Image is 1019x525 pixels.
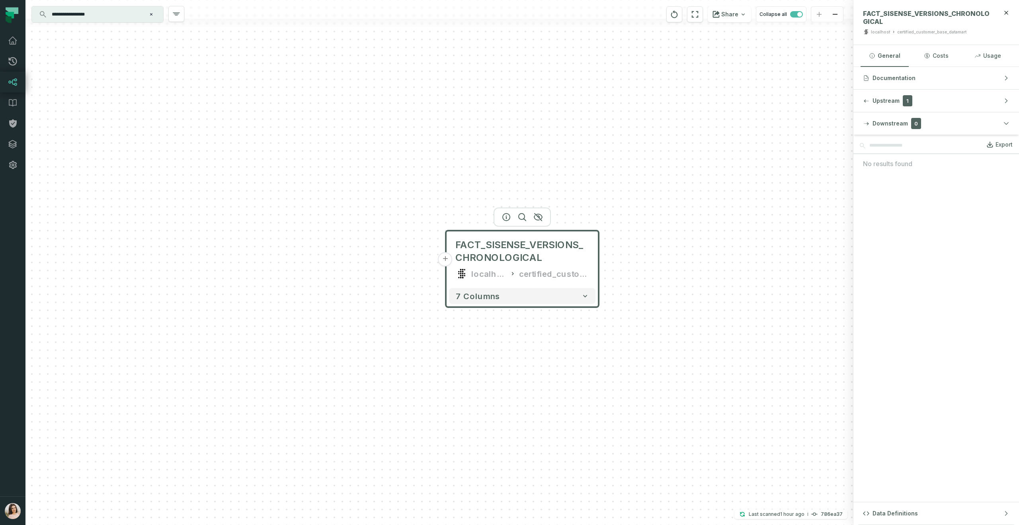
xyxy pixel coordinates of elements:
[147,10,155,18] button: Clear search query
[455,239,589,264] span: FACT_SISENSE_VERSIONS_CHRONOLOGICAL
[827,7,843,22] button: zoom out
[873,509,918,517] span: Data Definitions
[853,90,1019,112] button: Upstream1
[853,502,1019,525] button: Data Definitions
[873,119,908,127] span: Downstream
[853,67,1019,89] button: Documentation
[871,29,890,35] div: localhost
[964,45,1012,67] button: Usage
[708,6,751,22] button: Share
[861,45,909,67] button: General
[903,95,912,106] span: 1
[756,6,806,22] button: Collapse all
[853,112,1019,135] button: Downstream0
[911,118,921,129] span: 0
[863,10,992,25] span: FACT_SISENSE_VERSIONS_CHRONOLOGICAL
[897,29,966,35] div: certified_customer_base_datamart
[519,267,589,280] div: certified_customer_base_datamart
[821,512,843,517] h4: 786ea37
[873,97,900,105] span: Upstream
[438,252,453,266] button: +
[455,291,500,301] span: 7 columns
[873,74,916,82] span: Documentation
[471,267,506,280] div: localhost
[734,509,847,519] button: Last scanned[DATE] 12:25:44786ea37
[5,503,21,519] img: avatar of Kateryna Viflinzider
[912,45,960,67] button: Costs
[780,511,804,517] relative-time: Sep 3, 2025, 12:25 PM GMT+3
[749,510,804,518] p: Last scanned
[863,159,1009,168] span: No results found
